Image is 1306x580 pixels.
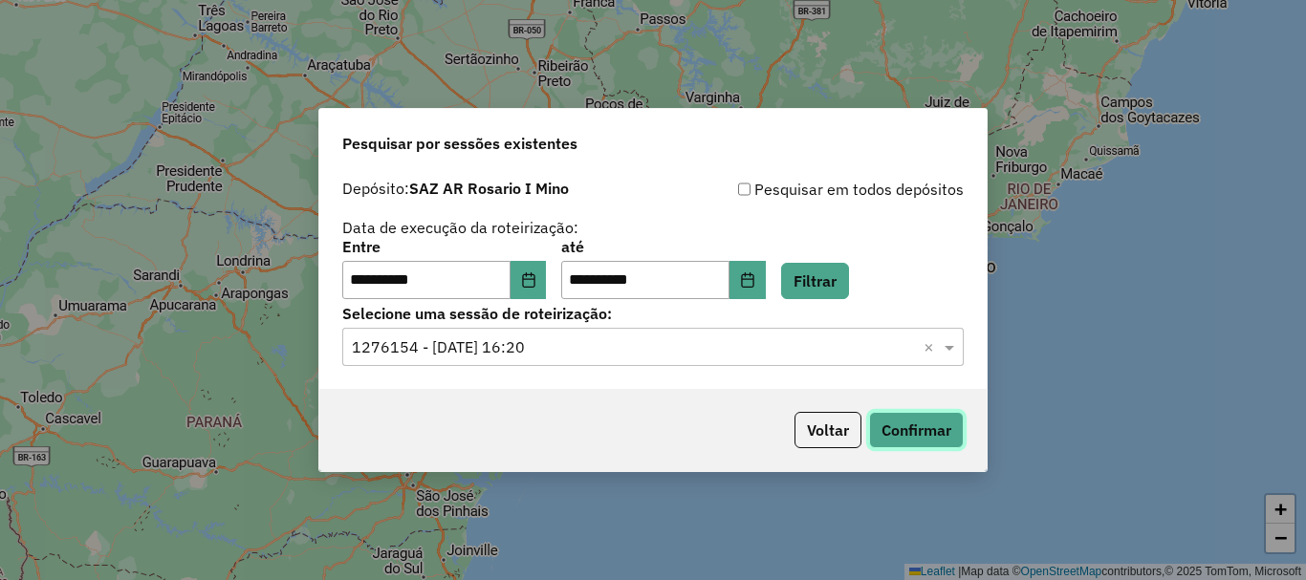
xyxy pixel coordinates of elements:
[342,216,578,239] label: Data de execução da roteirização:
[342,177,569,200] label: Depósito:
[924,335,940,358] span: Clear all
[869,412,964,448] button: Confirmar
[409,179,569,198] strong: SAZ AR Rosario I Mino
[342,235,546,258] label: Entre
[511,261,547,299] button: Choose Date
[561,235,765,258] label: até
[653,178,964,201] div: Pesquisar em todos depósitos
[342,302,964,325] label: Selecione uma sessão de roteirização:
[781,263,849,299] button: Filtrar
[342,132,577,155] span: Pesquisar por sessões existentes
[794,412,861,448] button: Voltar
[729,261,766,299] button: Choose Date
